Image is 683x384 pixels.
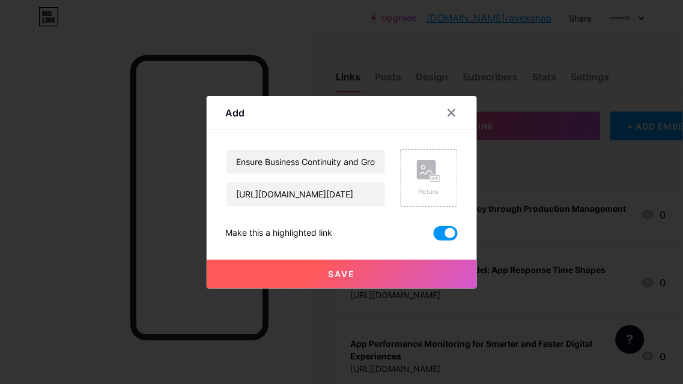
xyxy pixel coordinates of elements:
input: Title [226,150,385,174]
input: URL [226,182,385,206]
div: Picture [417,187,441,196]
button: Save [207,260,477,289]
span: Save [328,269,355,279]
div: Add [226,106,245,120]
div: Make this a highlighted link [226,226,333,241]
